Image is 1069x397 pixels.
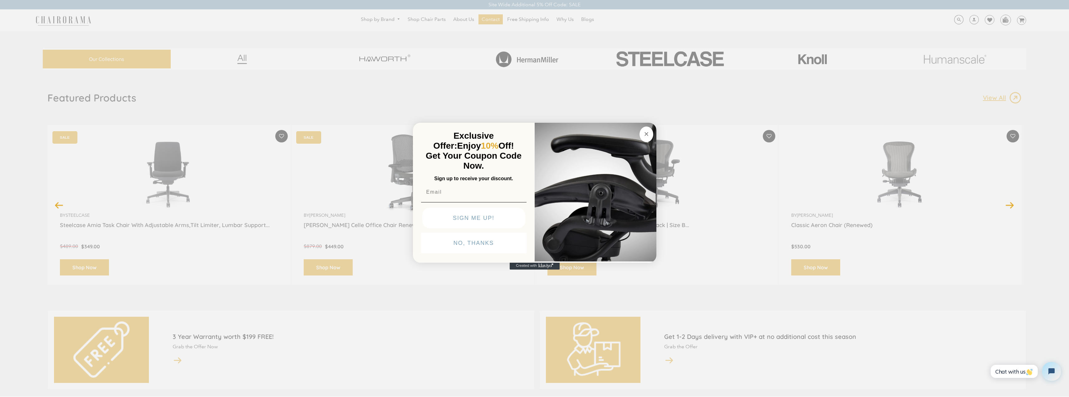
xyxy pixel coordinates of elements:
[421,186,527,198] input: Email
[1004,200,1015,211] button: Next
[535,122,656,261] img: 92d77583-a095-41f6-84e7-858462e0427a.jpeg
[984,357,1066,386] iframe: Tidio Chat
[426,151,522,171] span: Get Your Coupon Code Now.
[434,176,513,181] span: Sign up to receive your discount.
[421,233,527,253] button: NO, THANKS
[510,262,560,270] a: Created with Klaviyo - opens in a new tab
[433,131,494,151] span: Exclusive Offer:
[640,127,653,142] button: Close dialog
[457,141,514,151] span: Enjoy Off!
[481,141,498,151] span: 10%
[54,200,65,211] button: Previous
[422,208,525,228] button: SIGN ME UP!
